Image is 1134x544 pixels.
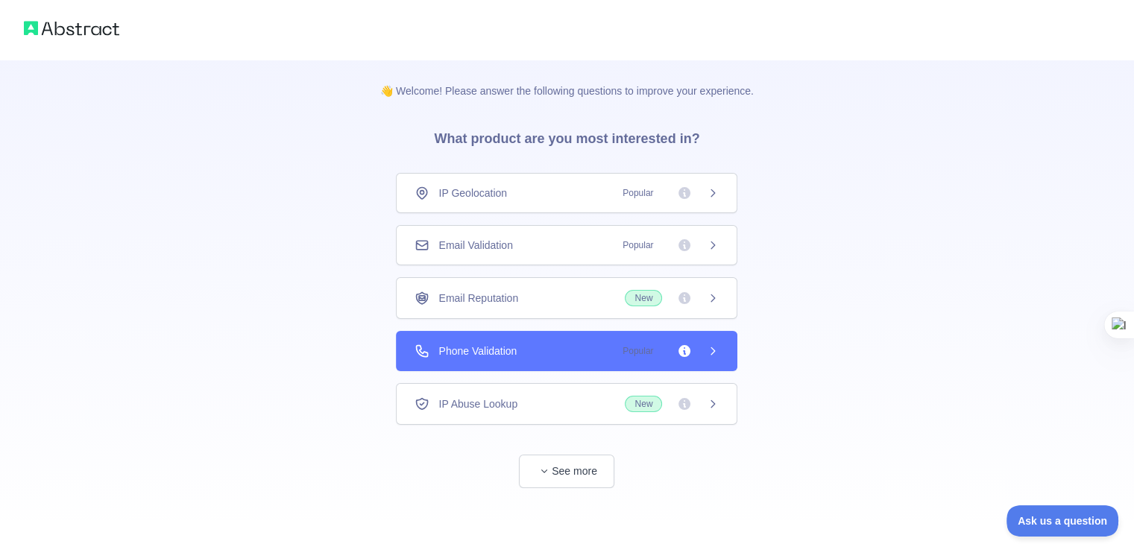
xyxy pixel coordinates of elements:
span: Popular [614,186,662,200]
p: 👋 Welcome! Please answer the following questions to improve your experience. [356,60,778,98]
button: See more [519,455,614,488]
span: Email Reputation [438,291,518,306]
span: Email Validation [438,238,512,253]
span: New [625,396,662,412]
span: New [625,290,662,306]
h3: What product are you most interested in? [410,98,723,173]
span: IP Abuse Lookup [438,396,517,411]
span: Phone Validation [438,344,517,358]
img: Abstract logo [24,18,119,39]
span: Popular [614,238,662,253]
iframe: Toggle Customer Support [1007,505,1119,537]
span: Popular [614,344,662,358]
span: IP Geolocation [438,186,507,200]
